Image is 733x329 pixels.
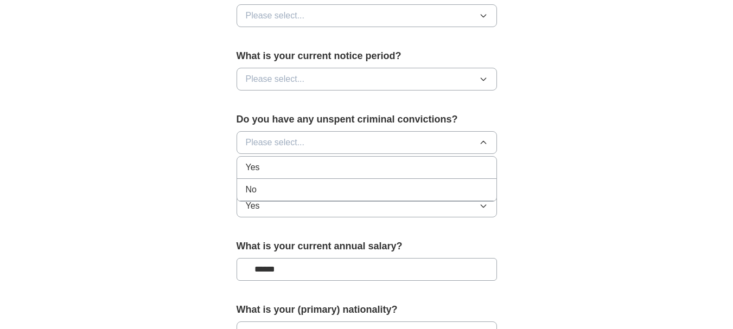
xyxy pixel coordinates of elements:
[246,183,257,196] span: No
[237,239,497,254] label: What is your current annual salary?
[246,136,305,149] span: Please select...
[237,49,497,63] label: What is your current notice period?
[237,195,497,217] button: Yes
[246,9,305,22] span: Please select...
[237,302,497,317] label: What is your (primary) nationality?
[237,131,497,154] button: Please select...
[237,112,497,127] label: Do you have any unspent criminal convictions?
[237,68,497,91] button: Please select...
[237,4,497,27] button: Please select...
[246,199,260,212] span: Yes
[246,73,305,86] span: Please select...
[246,161,260,174] span: Yes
